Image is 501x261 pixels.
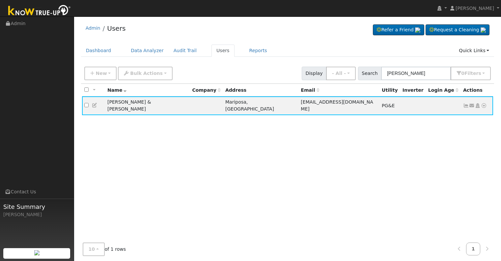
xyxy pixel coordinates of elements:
a: Reports [244,45,272,57]
span: s [478,71,481,76]
div: Actions [463,87,491,94]
span: Filter [464,71,481,76]
td: Mariposa, [GEOGRAPHIC_DATA] [223,96,298,115]
span: Bulk Actions [130,71,163,76]
span: New [96,71,107,76]
a: Admin [86,25,100,31]
img: Know True-Up [5,4,74,18]
img: retrieve [415,27,420,33]
a: 1 [466,243,481,255]
span: Search [358,67,381,80]
span: Company name [192,87,220,93]
div: Address [225,87,296,94]
a: Edit User [92,103,98,108]
span: [PERSON_NAME] [456,6,494,11]
a: Login As [475,103,481,108]
span: Email [301,87,319,93]
span: of 1 rows [83,243,126,256]
a: Refer a Friend [373,24,424,36]
button: - All - [326,67,356,80]
div: Inverter [403,87,424,94]
button: 0Filters [451,67,491,80]
td: [PERSON_NAME] & [PERSON_NAME] [105,96,190,115]
span: [EMAIL_ADDRESS][DOMAIN_NAME] [301,99,373,112]
span: Name [107,87,127,93]
a: Show Graph [463,103,469,108]
input: Search [381,67,451,80]
div: [PERSON_NAME] [3,211,70,218]
a: Data Analyzer [126,45,169,57]
img: retrieve [34,250,40,255]
div: Utility [382,87,398,94]
a: Audit Trail [169,45,202,57]
a: Other actions [481,102,487,109]
a: mjshedivy@sti.net [469,102,475,109]
span: Days since last login [428,87,459,93]
a: Quick Links [454,45,494,57]
a: Dashboard [81,45,116,57]
a: Request a Cleaning [426,24,489,36]
span: 10 [89,246,95,252]
button: New [84,67,117,80]
button: 10 [83,243,105,256]
a: Users [211,45,235,57]
span: Display [302,67,326,80]
img: retrieve [481,27,486,33]
span: Site Summary [3,202,70,211]
span: PG&E [382,103,395,108]
button: Bulk Actions [118,67,172,80]
a: Users [107,24,125,32]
